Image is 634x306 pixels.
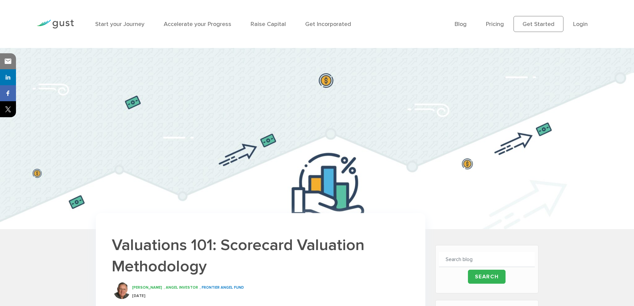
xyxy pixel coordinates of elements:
[164,21,231,28] a: Accelerate your Progress
[468,270,506,284] input: Search
[37,20,74,29] img: Gust Logo
[455,21,467,28] a: Blog
[95,21,144,28] a: Start your Journey
[514,16,563,32] a: Get Started
[132,294,145,298] span: [DATE]
[164,285,198,290] span: , Angel Investor
[305,21,351,28] a: Get Incorporated
[200,285,244,290] span: , Frontier Angel Fund
[439,252,535,267] input: Search blog
[486,21,504,28] a: Pricing
[132,285,162,290] span: [PERSON_NAME]
[251,21,286,28] a: Raise Capital
[113,282,130,299] img: Bill Payne
[573,21,588,28] a: Login
[112,234,409,277] h1: Valuations 101: Scorecard Valuation Methodology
